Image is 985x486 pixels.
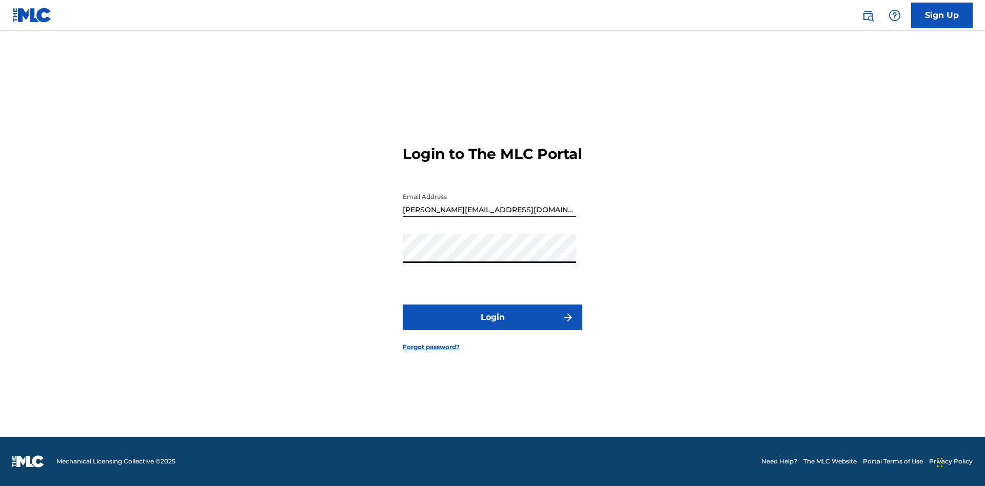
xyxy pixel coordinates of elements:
[562,311,574,323] img: f7272a7cc735f4ea7f67.svg
[761,457,797,466] a: Need Help?
[803,457,857,466] a: The MLC Website
[934,437,985,486] iframe: Chat Widget
[403,145,582,163] h3: Login to The MLC Portal
[403,305,582,330] button: Login
[403,342,460,352] a: Forgot password?
[56,457,175,466] span: Mechanical Licensing Collective © 2025
[884,5,905,26] div: Help
[858,5,878,26] a: Public Search
[863,457,923,466] a: Portal Terms of Use
[911,3,973,28] a: Sign Up
[12,455,44,468] img: logo
[12,8,52,23] img: MLC Logo
[862,9,874,22] img: search
[889,9,901,22] img: help
[929,457,973,466] a: Privacy Policy
[937,447,943,478] div: Drag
